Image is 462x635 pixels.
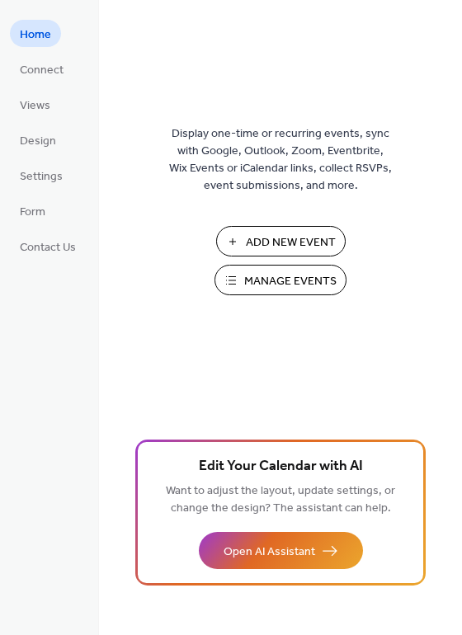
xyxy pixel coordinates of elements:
span: Views [20,97,50,115]
span: Design [20,133,56,150]
a: Contact Us [10,233,86,260]
span: Edit Your Calendar with AI [199,455,363,478]
a: Connect [10,55,73,82]
span: Add New Event [246,234,336,252]
a: Settings [10,162,73,189]
span: Manage Events [244,273,337,290]
span: Open AI Assistant [224,543,315,561]
button: Manage Events [214,265,346,295]
button: Add New Event [216,226,346,256]
span: Form [20,204,45,221]
span: Want to adjust the layout, update settings, or change the design? The assistant can help. [166,480,395,520]
a: Form [10,197,55,224]
span: Display one-time or recurring events, sync with Google, Outlook, Zoom, Eventbrite, Wix Events or ... [169,125,392,195]
span: Settings [20,168,63,186]
span: Home [20,26,51,44]
span: Connect [20,62,64,79]
a: Home [10,20,61,47]
a: Design [10,126,66,153]
a: Views [10,91,60,118]
span: Contact Us [20,239,76,256]
button: Open AI Assistant [199,532,363,569]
